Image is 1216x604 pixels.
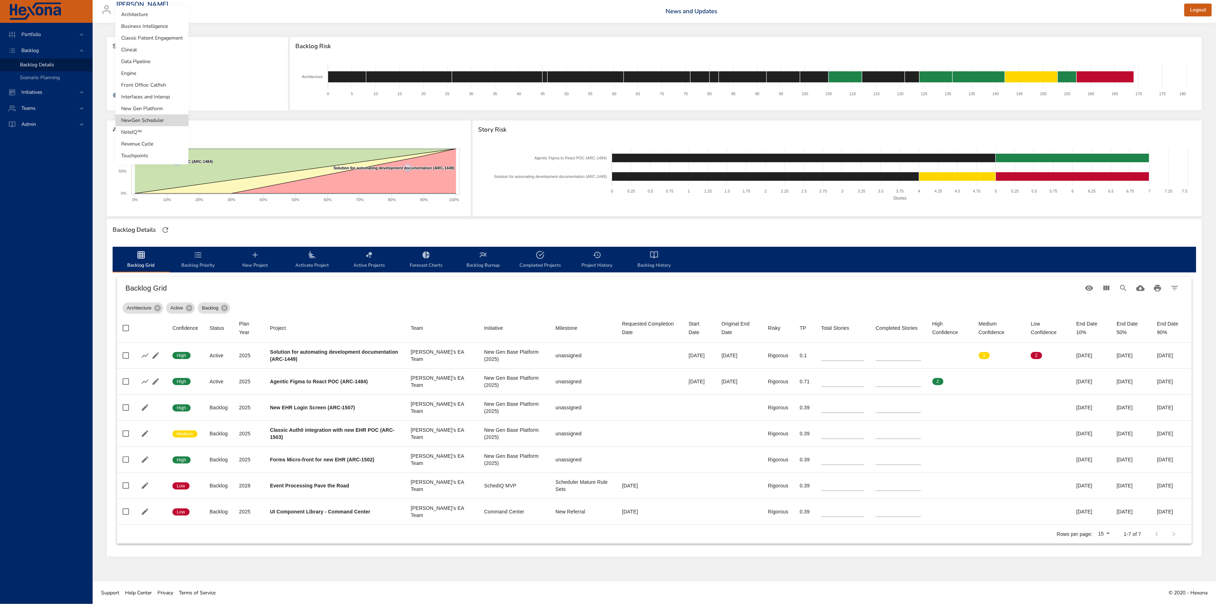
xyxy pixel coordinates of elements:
li: Engine [115,67,188,79]
li: Business Intelligence [115,20,188,32]
li: NoteIQ™ [115,126,188,138]
li: Interfaces and Interop [115,91,188,103]
li: New Gen Platform [115,103,188,114]
li: Front Office: Catfish [115,79,188,91]
li: Classic Patient Engagement [115,32,188,44]
li: Clinical [115,44,188,56]
li: Data Pipeline [115,56,188,67]
li: Revenue Cycle [115,138,188,150]
li: Architecture [115,9,188,20]
li: NewGen Scheduler [115,114,188,126]
li: Touchpoints [115,150,188,162]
